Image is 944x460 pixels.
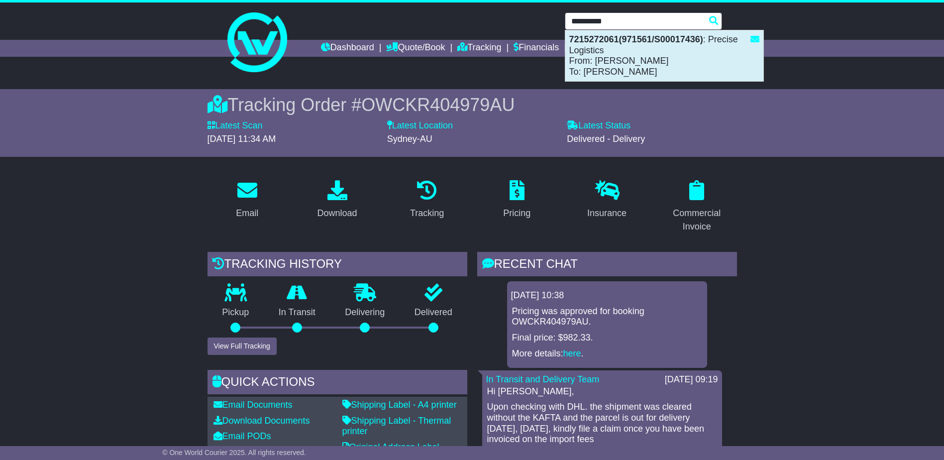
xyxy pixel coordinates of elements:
[208,94,737,115] div: Tracking Order #
[229,177,265,224] a: Email
[665,374,718,385] div: [DATE] 09:19
[317,207,357,220] div: Download
[208,120,263,131] label: Latest Scan
[569,34,703,44] strong: 7215272061(971561/S00017436)
[512,348,702,359] p: More details: .
[236,207,258,220] div: Email
[386,40,445,57] a: Quote/Book
[511,290,703,301] div: [DATE] 10:38
[342,442,439,452] a: Original Address Label
[663,207,731,233] div: Commercial Invoice
[208,338,277,355] button: View Full Tracking
[311,177,363,224] a: Download
[208,252,467,279] div: Tracking history
[587,207,627,220] div: Insurance
[342,416,451,437] a: Shipping Label - Thermal printer
[342,400,457,410] a: Shipping Label - A4 printer
[208,307,264,318] p: Pickup
[330,307,400,318] p: Delivering
[487,386,717,397] p: Hi [PERSON_NAME],
[213,416,310,426] a: Download Documents
[387,120,453,131] label: Latest Location
[657,177,737,237] a: Commercial Invoice
[400,307,467,318] p: Delivered
[487,402,717,445] p: Upon checking with DHL. the shipment was cleared without the KAFTA and the parcel is out for deli...
[361,95,515,115] span: OWCKR404979AU
[581,177,633,224] a: Insurance
[410,207,444,220] div: Tracking
[208,134,276,144] span: [DATE] 11:34 AM
[565,30,763,81] div: : Precise Logistics From: [PERSON_NAME] To: [PERSON_NAME]
[321,40,374,57] a: Dashboard
[213,400,293,410] a: Email Documents
[264,307,330,318] p: In Transit
[567,120,630,131] label: Latest Status
[162,449,306,457] span: © One World Courier 2025. All rights reserved.
[514,40,559,57] a: Financials
[567,134,645,144] span: Delivered - Delivery
[512,333,702,344] p: Final price: $982.33.
[387,134,432,144] span: Sydney-AU
[457,40,501,57] a: Tracking
[512,306,702,328] p: Pricing was approved for booking OWCKR404979AU.
[404,177,450,224] a: Tracking
[208,370,467,397] div: Quick Actions
[497,177,537,224] a: Pricing
[563,348,581,358] a: here
[503,207,530,220] div: Pricing
[213,431,271,441] a: Email PODs
[486,374,600,384] a: In Transit and Delivery Team
[477,252,737,279] div: RECENT CHAT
